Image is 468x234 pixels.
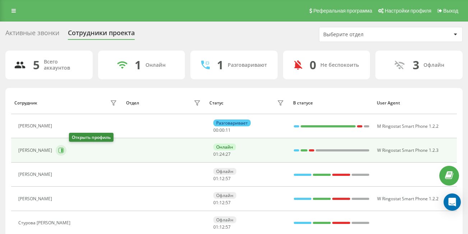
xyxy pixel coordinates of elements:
[385,8,431,14] span: Настройки профиля
[226,127,231,133] span: 11
[219,175,224,182] span: 12
[18,196,54,201] div: [PERSON_NAME]
[444,193,461,211] div: Open Intercom Messenger
[209,100,223,106] div: Статус
[18,172,54,177] div: [PERSON_NAME]
[443,8,458,14] span: Выход
[423,62,444,68] div: Офлайн
[219,127,224,133] span: 00
[310,58,316,72] div: 0
[213,225,231,230] div: : :
[226,151,231,157] span: 27
[213,127,218,133] span: 00
[226,175,231,182] span: 57
[213,176,231,181] div: : :
[213,168,236,175] div: Офлайн
[68,29,135,40] div: Сотрудники проекта
[213,151,218,157] span: 01
[377,123,439,129] span: M Ringostat Smart Phone 1.2.2
[226,224,231,230] span: 57
[135,58,141,72] div: 1
[213,144,236,150] div: Онлайн
[313,8,372,14] span: Реферальная программа
[413,58,419,72] div: 3
[69,133,113,142] div: Открыть профиль
[213,175,218,182] span: 01
[14,100,37,106] div: Сотрудник
[44,59,84,71] div: Всего аккаунтов
[33,58,40,72] div: 5
[219,224,224,230] span: 12
[377,196,439,202] span: W Ringostat Smart Phone 1.2.2
[217,58,223,72] div: 1
[18,148,54,153] div: [PERSON_NAME]
[377,100,454,106] div: User Agent
[126,100,139,106] div: Отдел
[213,200,218,206] span: 01
[293,100,370,106] div: В статусе
[145,62,166,68] div: Онлайн
[5,29,59,40] div: Активные звонки
[219,200,224,206] span: 12
[219,151,224,157] span: 24
[320,62,359,68] div: Не беспокоить
[213,152,231,157] div: : :
[213,120,251,126] div: Разговаривает
[18,123,54,128] div: [PERSON_NAME]
[226,200,231,206] span: 57
[377,147,439,153] span: W Ringostat Smart Phone 1.2.3
[213,192,236,199] div: Офлайн
[213,200,231,205] div: : :
[213,224,218,230] span: 01
[18,220,72,225] div: Cтурова [PERSON_NAME]
[213,128,231,133] div: : :
[213,216,236,223] div: Офлайн
[228,62,267,68] div: Разговаривают
[323,32,409,38] div: Выберите отдел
